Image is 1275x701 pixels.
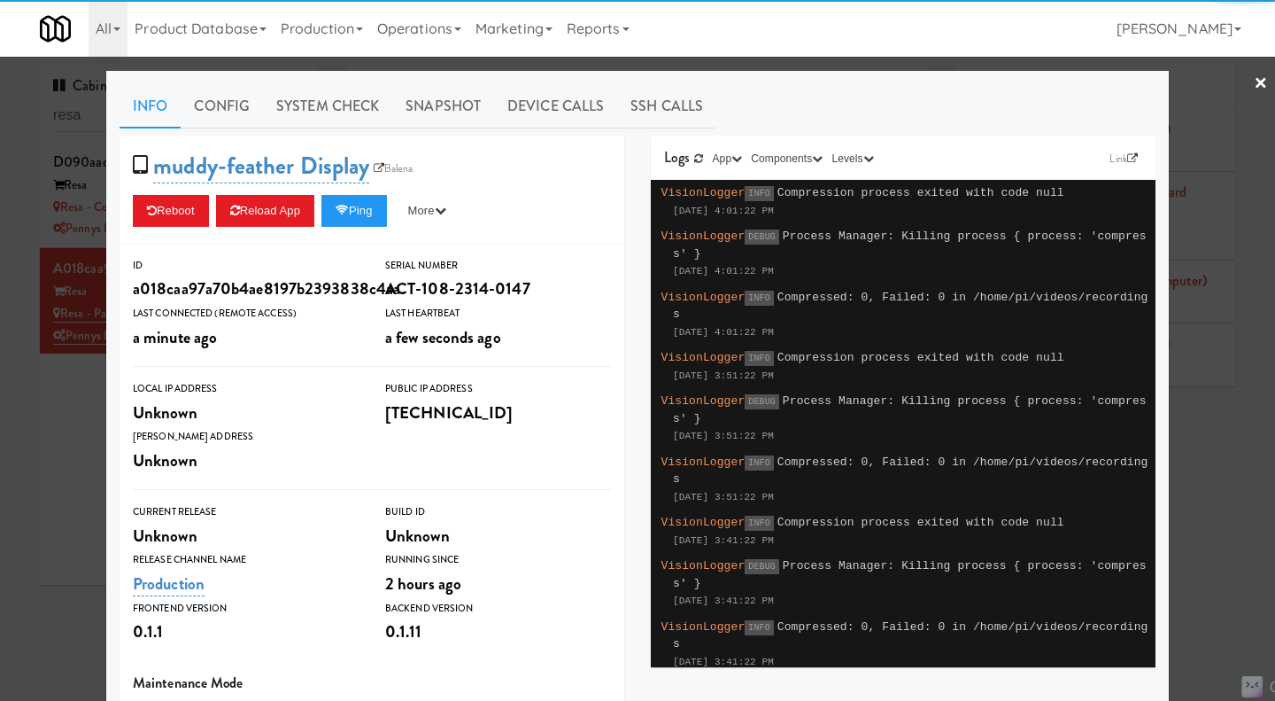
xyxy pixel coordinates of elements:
[673,492,774,502] span: [DATE] 3:51:22 PM
[745,456,773,471] span: INFO
[661,291,746,304] span: VisionLogger
[153,149,369,183] a: muddy-feather Display
[661,516,746,529] span: VisionLogger
[133,551,359,569] div: Release Channel Name
[133,274,359,304] div: a018caa97a70b4ae8197b2393838c4aa
[1254,57,1268,112] a: ×
[708,150,747,167] button: App
[661,620,746,634] span: VisionLogger
[40,13,71,44] img: Micromart
[745,351,773,366] span: INFO
[661,559,746,572] span: VisionLogger
[745,230,779,245] span: DEBUG
[133,521,359,551] div: Unknown
[673,596,774,606] span: [DATE] 3:41:22 PM
[133,195,209,227] button: Reboot
[673,431,774,441] span: [DATE] 3:51:22 PM
[133,446,359,476] div: Unknown
[617,84,716,129] a: SSH Calls
[369,160,417,177] a: Balena
[745,394,779,409] span: DEBUG
[745,186,773,201] span: INFO
[385,551,611,569] div: Running Since
[394,195,460,227] button: More
[216,195,314,227] button: Reload App
[673,456,1148,487] span: Compressed: 0, Failed: 0 in /home/pi/videos/recordings
[673,370,774,381] span: [DATE] 3:51:22 PM
[673,206,774,216] span: [DATE] 4:01:22 PM
[673,620,1148,651] span: Compressed: 0, Failed: 0 in /home/pi/videos/recordings
[181,84,263,129] a: Config
[133,325,217,349] span: a minute ago
[777,186,1064,199] span: Compression process exited with code null
[673,657,774,667] span: [DATE] 3:41:22 PM
[133,428,359,446] div: [PERSON_NAME] Address
[673,291,1148,322] span: Compressed: 0, Failed: 0 in /home/pi/videos/recordings
[827,150,877,167] button: Levels
[664,147,690,167] span: Logs
[385,617,611,647] div: 0.1.11
[661,186,746,199] span: VisionLogger
[746,150,827,167] button: Components
[745,620,773,635] span: INFO
[385,274,611,304] div: ACT-108-2314-0147
[777,351,1064,364] span: Compression process exited with code null
[133,257,359,275] div: ID
[133,600,359,618] div: Frontend Version
[777,516,1064,529] span: Compression process exited with code null
[745,291,773,306] span: INFO
[661,230,746,243] span: VisionLogger
[1105,150,1142,167] a: Link
[661,394,746,408] span: VisionLogger
[133,617,359,647] div: 0.1.1
[745,559,779,574] span: DEBUG
[385,305,611,323] div: Last Heartbeat
[673,327,774,338] span: [DATE] 4:01:22 PM
[133,398,359,428] div: Unknown
[133,305,359,323] div: Last Connected (Remote Access)
[133,380,359,398] div: Local IP Address
[133,673,243,693] span: Maintenance Mode
[385,325,501,349] span: a few seconds ago
[133,572,205,596] a: Production
[385,521,611,551] div: Unknown
[385,398,611,428] div: [TECHNICAL_ID]
[263,84,392,129] a: System Check
[385,572,461,596] span: 2 hours ago
[661,351,746,364] span: VisionLogger
[661,456,746,469] span: VisionLogger
[385,380,611,398] div: Public IP Address
[392,84,494,129] a: Snapshot
[745,516,773,531] span: INFO
[494,84,617,129] a: Device Calls
[673,266,774,277] span: [DATE] 4:01:22 PM
[321,195,387,227] button: Ping
[385,257,611,275] div: Serial Number
[385,600,611,618] div: Backend Version
[385,503,611,521] div: Build Id
[673,394,1147,425] span: Process Manager: Killing process { process: 'compress' }
[133,503,359,521] div: Current Release
[673,535,774,546] span: [DATE] 3:41:22 PM
[673,230,1147,261] span: Process Manager: Killing process { process: 'compress' }
[120,84,181,129] a: Info
[673,559,1147,590] span: Process Manager: Killing process { process: 'compress' }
